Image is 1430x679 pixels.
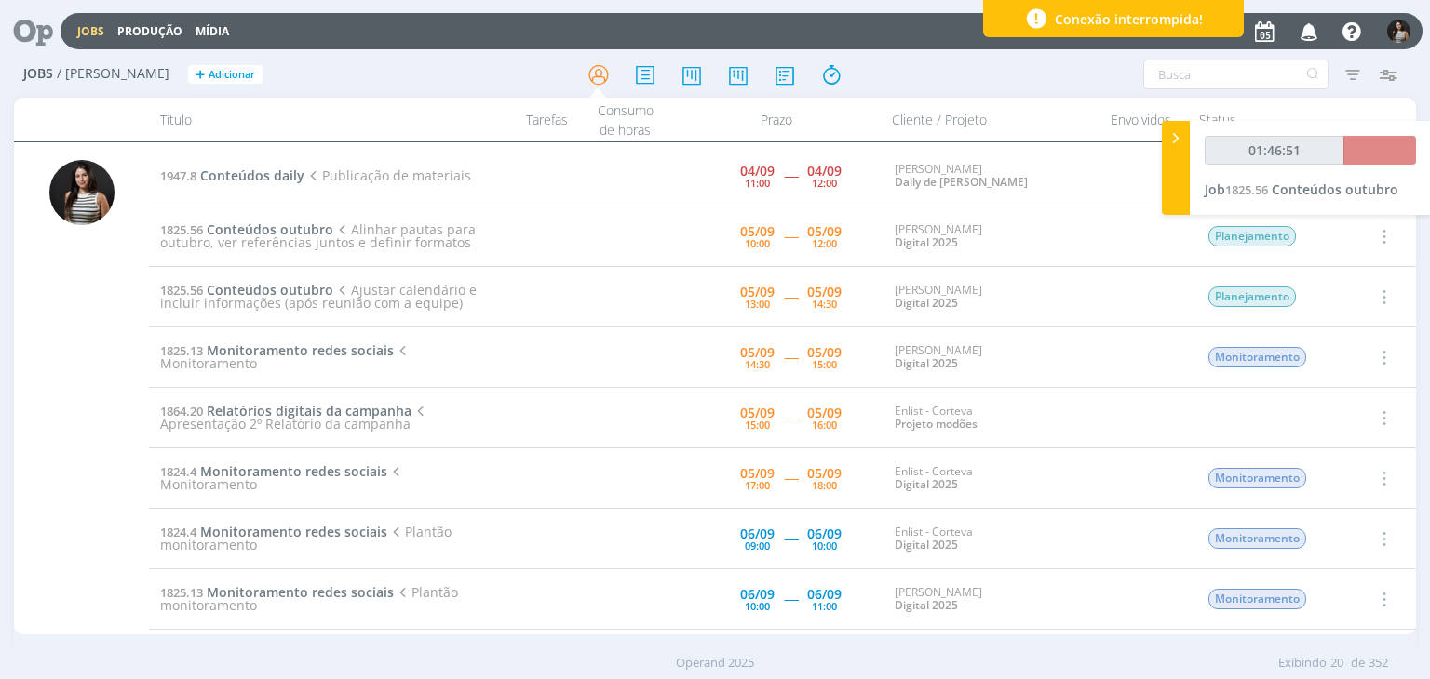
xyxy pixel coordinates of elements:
[200,166,304,184] span: Conteúdos daily
[807,225,842,238] div: 05/09
[784,469,798,486] span: -----
[1095,98,1188,141] div: Envolvidos
[745,178,770,188] div: 11:00
[740,225,775,238] div: 05/09
[740,286,775,299] div: 05/09
[812,178,837,188] div: 12:00
[807,346,842,359] div: 05/09
[160,402,428,433] span: Apresentação 2º Relatório da campanha
[895,295,958,311] a: Digital 2025
[1225,181,1268,198] span: 1825.56
[207,583,394,601] span: Monitoramento redes sociais
[740,406,775,419] div: 05/09
[784,287,798,305] span: -----
[745,540,770,551] div: 09:00
[1208,528,1306,549] span: Monitoramento
[812,299,837,309] div: 14:30
[160,463,196,480] span: 1824.4
[207,402,411,419] span: Relatórios digitais da campanha
[160,584,203,601] span: 1825.13
[745,238,770,248] div: 10:00
[895,526,1086,553] div: Enlist - Corteva
[160,523,387,540] a: 1824.4Monitoramento redes sociais
[1208,286,1296,307] span: Planejamento
[784,227,798,245] span: -----
[745,299,770,309] div: 13:00
[207,220,333,238] span: Conteúdos outubro
[812,359,837,369] div: 15:00
[740,527,775,540] div: 06/09
[160,167,196,184] span: 1947.8
[812,238,837,248] div: 12:00
[895,537,958,553] a: Digital 2025
[895,597,958,613] a: Digital 2025
[23,66,53,82] span: Jobs
[807,406,842,419] div: 05/09
[160,524,196,540] span: 1824.4
[812,540,837,551] div: 10:00
[745,359,770,369] div: 14:30
[895,405,1086,432] div: Enlist - Corteva
[207,341,394,359] span: Monitoramento redes sociais
[807,467,842,480] div: 05/09
[1208,226,1296,246] span: Planejamento
[740,588,775,601] div: 06/09
[1272,180,1398,198] span: Conteúdos outubro
[1369,654,1388,672] span: 352
[807,165,842,178] div: 04/09
[807,286,842,299] div: 05/09
[149,98,466,141] div: Título
[1205,180,1398,198] a: Job1825.56Conteúdos outubro
[112,24,188,39] button: Produção
[812,419,837,430] div: 16:00
[740,346,775,359] div: 05/09
[190,24,235,39] button: Mídia
[807,588,842,601] div: 06/09
[784,166,798,184] span: -----
[72,24,110,39] button: Jobs
[672,98,881,141] div: Prazo
[812,480,837,490] div: 18:00
[895,284,1086,311] div: [PERSON_NAME]
[160,583,394,601] a: 1825.13Monitoramento redes sociais
[895,586,1086,613] div: [PERSON_NAME]
[807,527,842,540] div: 06/09
[745,419,770,430] div: 15:00
[304,166,470,184] span: Publicação de materiais
[196,65,205,85] span: +
[57,66,169,82] span: / [PERSON_NAME]
[188,65,263,85] button: +Adicionar
[881,98,1095,141] div: Cliente / Projeto
[812,601,837,611] div: 11:00
[196,23,229,39] a: Mídia
[784,408,798,426] span: -----
[209,69,255,81] span: Adicionar
[895,344,1086,371] div: [PERSON_NAME]
[895,163,1086,190] div: [PERSON_NAME]
[1330,654,1343,672] span: 20
[740,165,775,178] div: 04/09
[1055,9,1203,29] span: Conexão interrompida!
[77,23,104,39] a: Jobs
[1208,347,1306,367] span: Monitoramento
[160,583,457,614] span: Plantão monitoramento
[160,523,451,553] span: Plantão monitoramento
[160,281,333,299] a: 1825.56Conteúdos outubro
[467,98,579,141] div: Tarefas
[200,462,387,480] span: Monitoramento redes sociais
[895,465,1086,492] div: Enlist - Corteva
[895,355,958,371] a: Digital 2025
[160,221,203,238] span: 1825.56
[895,223,1086,250] div: [PERSON_NAME]
[1387,20,1410,43] img: C
[160,341,411,372] span: Monitoramento
[160,342,203,359] span: 1825.13
[784,529,798,547] span: -----
[207,281,333,299] span: Conteúdos outubro
[1278,654,1327,672] span: Exibindo
[160,281,476,312] span: Ajustar calendário e incluir informações (após reunião com a equipe)
[1143,60,1329,89] input: Busca
[160,282,203,299] span: 1825.56
[160,166,304,184] a: 1947.8Conteúdos daily
[784,590,798,607] span: -----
